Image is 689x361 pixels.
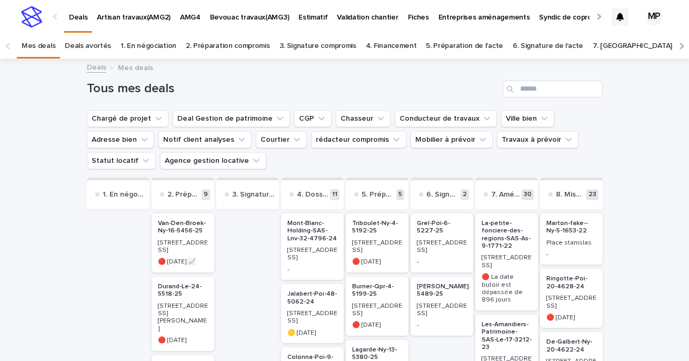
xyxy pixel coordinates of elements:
[281,284,344,343] a: Jalabert-Poi-48-5062-24[STREET_ADDRESS]🟡 [DATE]
[330,189,339,200] p: 11
[118,61,153,73] p: Mes deals
[346,277,408,336] a: Burner-Qpr-4-5199-25[STREET_ADDRESS]🔴 [DATE]
[352,303,402,318] p: [STREET_ADDRESS]
[87,61,106,73] a: Deals
[503,81,603,97] input: Search
[546,275,596,290] p: Ringotte-Poi-20-4628-24
[281,213,344,280] a: Mont-Blanc-Holding-SAS-Lnv-32-4796-24[STREET_ADDRESS]-
[646,8,663,25] div: MP
[160,152,266,169] button: Agence gestion locative
[158,258,208,266] p: 🔴 [DATE] 📈
[158,303,208,333] p: [STREET_ADDRESS][PERSON_NAME]
[475,213,538,310] a: La-petite-fonciere-des-regions-SAS-As-9-1771-22[STREET_ADDRESS]🔴 La date butoir est dépassée de 8...
[426,190,458,199] p: 6. Signature de l'acte notarié
[22,34,55,58] a: Mes deals
[366,34,417,58] a: 4. Financement
[287,310,337,325] p: [STREET_ADDRESS]
[352,258,402,266] p: 🔴 [DATE]
[152,213,214,272] a: Van-Den-Broek-Ny-16-5456-25[STREET_ADDRESS]🔴 [DATE] 📈
[417,303,467,318] p: [STREET_ADDRESS]
[546,338,596,354] p: De-Galbert-Ny-20-4622-24
[336,110,391,127] button: Chasseur
[461,189,469,200] p: 2
[311,131,406,148] button: rédacteur compromis
[232,190,275,199] p: 3. Signature compromis
[362,190,394,199] p: 5. Préparation de l'acte notarié
[158,220,208,235] p: Van-Den-Broek-Ny-16-5456-25
[152,277,214,351] a: Durand-Le-24-5518-25[STREET_ADDRESS][PERSON_NAME]🔴 [DATE]
[586,189,598,200] p: 23
[417,283,482,298] p: [PERSON_NAME]-20-5489-25
[346,213,408,272] a: Triboulet-Ny-4-5192-25[STREET_ADDRESS]🔴 [DATE]
[417,239,467,255] p: [STREET_ADDRESS]
[417,220,467,235] p: Grel-Poi-6-5227-25
[497,131,578,148] button: Travaux à prévoir
[202,189,210,200] p: 9
[411,277,473,336] a: [PERSON_NAME]-20-5489-25[STREET_ADDRESS]-
[540,213,603,265] a: Marton-fake--Ny-5-1653-22Place stanislas-
[482,321,532,352] p: Les-Amandiers-Patrimoine-SAS-Le-17-3212-23
[256,131,307,148] button: Courtier
[352,321,402,329] p: 🔴 [DATE]
[546,251,596,258] p: -
[87,81,498,96] h1: Tous mes deals
[186,34,270,58] a: 2. Préparation compromis
[352,220,402,235] p: Triboulet-Ny-4-5192-25
[158,239,208,255] p: [STREET_ADDRESS]
[491,190,520,199] p: 7. Aménagements et travaux
[158,283,208,298] p: Durand-Le-24-5518-25
[546,220,596,235] p: Marton-fake--Ny-5-1653-22
[65,34,111,58] a: Deals avortés
[87,110,168,127] button: Chargé de projet
[158,337,208,344] p: 🔴 [DATE]
[546,239,596,247] p: Place stanislas
[593,34,672,58] a: 7. [GEOGRAPHIC_DATA]
[482,274,532,304] p: 🔴 La date butoir est dépassée de 896 jours
[121,34,176,58] a: 1. En négociation
[279,34,356,58] a: 3. Signature compromis
[411,131,493,148] button: Mobilier à prévoir
[546,295,596,310] p: [STREET_ADDRESS]
[173,110,290,127] button: Deal Gestion de patrimoine
[294,110,332,127] button: CGP
[540,269,603,328] a: Ringotte-Poi-20-4628-24[STREET_ADDRESS]🔴 [DATE]
[513,34,583,58] a: 6. Signature de l'acte
[482,220,532,250] p: La-petite-fonciere-des-regions-SAS-As-9-1771-22
[411,213,473,272] a: Grel-Poi-6-5227-25[STREET_ADDRESS]-
[482,254,532,269] p: [STREET_ADDRESS]
[158,131,252,148] button: Notif client analyses
[501,110,554,127] button: Ville bien
[522,189,534,200] p: 30
[352,283,402,298] p: Burner-Qpr-4-5199-25
[287,220,337,242] p: Mont-Blanc-Holding-SAS-Lnv-32-4796-24
[87,152,156,169] button: Statut locatif
[546,314,596,321] p: 🔴 [DATE]
[352,239,402,255] p: [STREET_ADDRESS]
[167,190,199,199] p: 2. Préparation compromis
[417,258,467,266] p: -
[426,34,503,58] a: 5. Préparation de l'acte
[103,190,145,199] p: 1. En négociation
[87,131,154,148] button: Adresse bien
[417,321,467,329] p: -
[395,110,497,127] button: Conducteur de travaux
[21,6,42,27] img: stacker-logo-s-only.png
[396,189,404,200] p: 5
[287,290,337,306] p: Jalabert-Poi-48-5062-24
[287,247,337,262] p: [STREET_ADDRESS]
[287,266,337,274] p: -
[556,190,584,199] p: 8. Mise en loc et gestion
[297,190,328,199] p: 4. Dossier de financement
[287,329,337,337] p: 🟡 [DATE]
